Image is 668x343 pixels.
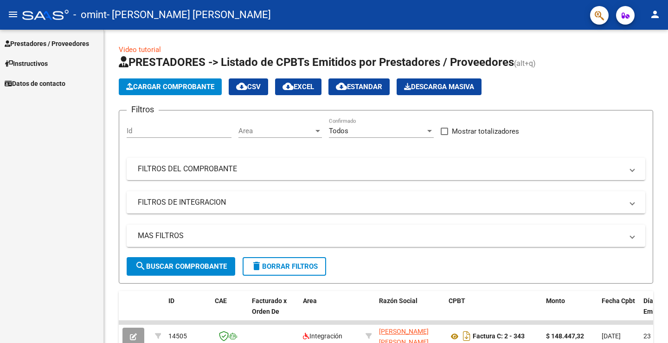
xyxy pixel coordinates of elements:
[127,225,645,247] mat-expansion-panel-header: MAS FILTROS
[649,9,661,20] mat-icon: person
[375,291,445,332] datatable-header-cell: Razón Social
[251,262,318,271] span: Borrar Filtros
[598,291,640,332] datatable-header-cell: Fecha Cpbt
[283,81,294,92] mat-icon: cloud_download
[379,297,417,304] span: Razón Social
[127,158,645,180] mat-expansion-panel-header: FILTROS DEL COMPROBANTE
[397,78,482,95] button: Descarga Masiva
[73,5,107,25] span: - omint
[236,81,247,92] mat-icon: cloud_download
[243,257,326,276] button: Borrar Filtros
[5,58,48,69] span: Instructivos
[5,39,89,49] span: Prestadores / Proveedores
[514,59,536,68] span: (alt+q)
[546,297,565,304] span: Monto
[5,78,65,89] span: Datos de contacto
[165,291,211,332] datatable-header-cell: ID
[238,127,314,135] span: Area
[236,83,261,91] span: CSV
[602,297,635,304] span: Fecha Cpbt
[135,262,227,271] span: Buscar Comprobante
[248,291,299,332] datatable-header-cell: Facturado x Orden De
[452,126,519,137] span: Mostrar totalizadores
[127,191,645,214] mat-expansion-panel-header: FILTROS DE INTEGRACION
[445,291,542,332] datatable-header-cell: CPBT
[542,291,598,332] datatable-header-cell: Monto
[636,311,659,334] iframe: Intercom live chat
[168,297,174,304] span: ID
[329,127,348,135] span: Todos
[229,78,268,95] button: CSV
[211,291,248,332] datatable-header-cell: CAE
[251,260,262,272] mat-icon: delete
[135,260,146,272] mat-icon: search
[138,231,623,241] mat-panel-title: MAS FILTROS
[643,332,651,340] span: 23
[127,257,235,276] button: Buscar Comprobante
[7,9,19,20] mat-icon: menu
[119,45,161,54] a: Video tutorial
[275,78,321,95] button: EXCEL
[138,197,623,207] mat-panel-title: FILTROS DE INTEGRACION
[252,297,287,315] span: Facturado x Orden De
[328,78,390,95] button: Estandar
[215,297,227,304] span: CAE
[299,291,362,332] datatable-header-cell: Area
[138,164,623,174] mat-panel-title: FILTROS DEL COMPROBANTE
[303,297,317,304] span: Area
[168,332,187,340] span: 14505
[449,297,465,304] span: CPBT
[283,83,314,91] span: EXCEL
[303,332,342,340] span: Integración
[473,333,525,340] strong: Factura C: 2 - 343
[336,81,347,92] mat-icon: cloud_download
[404,83,474,91] span: Descarga Masiva
[127,103,159,116] h3: Filtros
[546,332,584,340] strong: $ 148.447,32
[336,83,382,91] span: Estandar
[126,83,214,91] span: Cargar Comprobante
[107,5,271,25] span: - [PERSON_NAME] [PERSON_NAME]
[119,56,514,69] span: PRESTADORES -> Listado de CPBTs Emitidos por Prestadores / Proveedores
[397,78,482,95] app-download-masive: Descarga masiva de comprobantes (adjuntos)
[602,332,621,340] span: [DATE]
[119,78,222,95] button: Cargar Comprobante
